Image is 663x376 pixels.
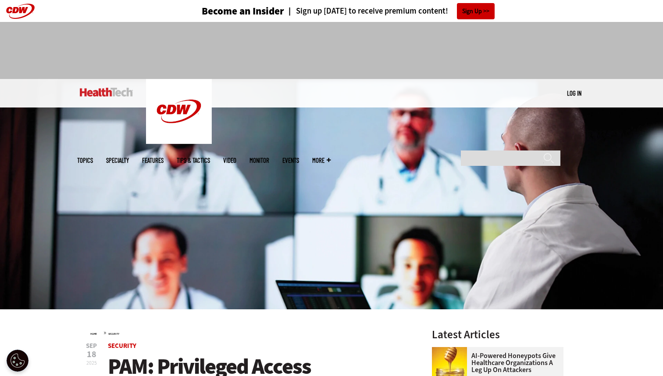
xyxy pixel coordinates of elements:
[312,157,331,164] span: More
[90,332,97,336] a: Home
[86,359,97,366] span: 2025
[457,3,495,19] a: Sign Up
[432,329,563,340] h3: Latest Articles
[80,88,133,97] img: Home
[77,157,93,164] span: Topics
[108,341,136,350] a: Security
[284,7,448,15] a: Sign up [DATE] to receive premium content!
[177,157,210,164] a: Tips & Tactics
[90,329,409,336] div: »
[567,89,581,97] a: Log in
[432,347,471,354] a: jar of honey with a honey dipper
[106,157,129,164] span: Specialty
[7,350,29,372] div: Cookie Settings
[172,31,491,70] iframe: advertisement
[146,79,212,144] img: Home
[86,343,97,349] span: Sep
[86,350,97,359] span: 18
[282,157,299,164] a: Events
[108,332,119,336] a: Security
[142,157,164,164] a: Features
[169,6,284,16] a: Become an Insider
[223,157,236,164] a: Video
[567,89,581,98] div: User menu
[250,157,269,164] a: MonITor
[7,350,29,372] button: Open Preferences
[432,352,558,373] a: AI-Powered Honeypots Give Healthcare Organizations a Leg Up on Attackers
[146,137,212,146] a: CDW
[202,6,284,16] h3: Become an Insider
